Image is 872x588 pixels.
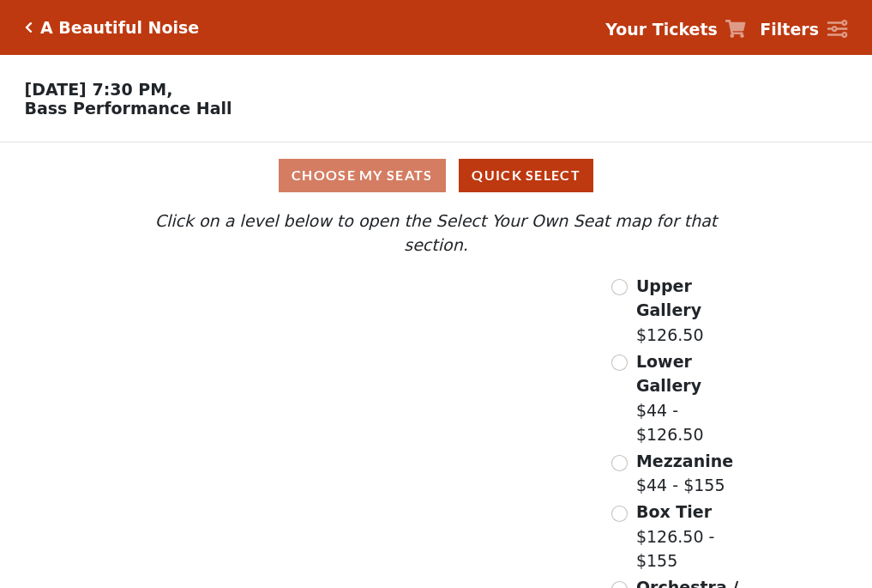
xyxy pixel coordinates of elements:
label: $126.50 - $155 [636,500,751,573]
strong: Your Tickets [605,20,718,39]
path: Orchestra / Parterre Circle - Seats Available: 25 [310,442,505,560]
span: Box Tier [636,502,712,521]
span: Upper Gallery [636,276,701,320]
span: Mezzanine [636,452,733,470]
p: Click on a level below to open the Select Your Own Seat map for that section. [121,209,750,258]
a: Filters [760,17,847,42]
label: $44 - $155 [636,449,733,498]
path: Upper Gallery - Seats Available: 300 [204,282,396,329]
label: $44 - $126.50 [636,349,751,447]
span: Lower Gallery [636,352,701,396]
a: Your Tickets [605,17,746,42]
strong: Filters [760,20,819,39]
button: Quick Select [459,159,593,192]
label: $126.50 [636,274,751,348]
path: Lower Gallery - Seats Available: 97 [219,320,422,385]
h5: A Beautiful Noise [40,18,199,38]
a: Click here to go back to filters [25,21,33,33]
